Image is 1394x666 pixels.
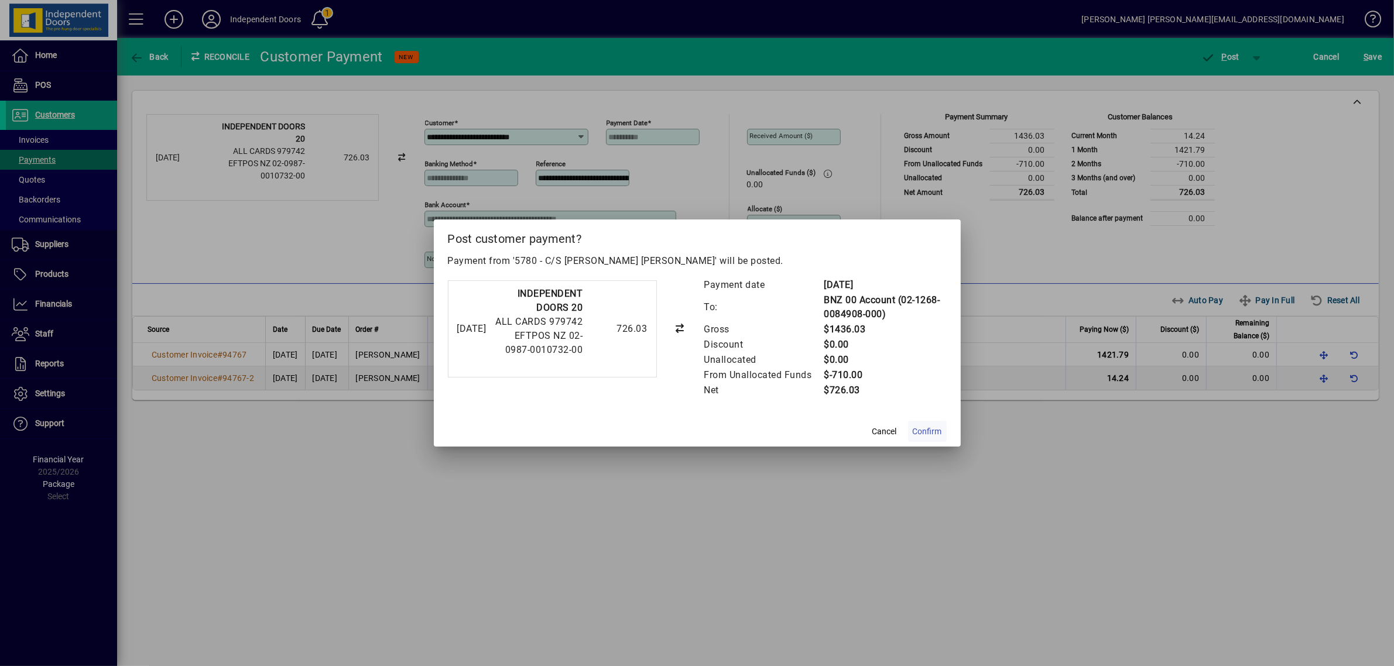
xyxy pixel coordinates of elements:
span: Confirm [913,425,942,438]
td: Discount [704,337,824,352]
td: Payment date [704,277,824,293]
td: BNZ 00 Account (02-1268-0084908-000) [824,293,947,322]
td: [DATE] [824,277,947,293]
button: Cancel [866,421,903,442]
td: $-710.00 [824,368,947,383]
td: $0.00 [824,337,947,352]
td: To: [704,293,824,322]
strong: INDEPENDENT DOORS 20 [518,288,583,313]
button: Confirm [908,421,947,442]
td: $726.03 [824,383,947,398]
span: ALL CARDS 979742 EFTPOS NZ 02-0987-0010732-00 [496,316,583,355]
td: From Unallocated Funds [704,368,824,383]
td: $1436.03 [824,322,947,337]
td: Gross [704,322,824,337]
td: Net [704,383,824,398]
td: Unallocated [704,352,824,368]
div: [DATE] [457,322,487,336]
div: 726.03 [589,322,648,336]
td: $0.00 [824,352,947,368]
span: Cancel [872,425,897,438]
h2: Post customer payment? [434,219,961,253]
p: Payment from '5780 - C/S [PERSON_NAME] [PERSON_NAME]' will be posted. [448,254,947,268]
